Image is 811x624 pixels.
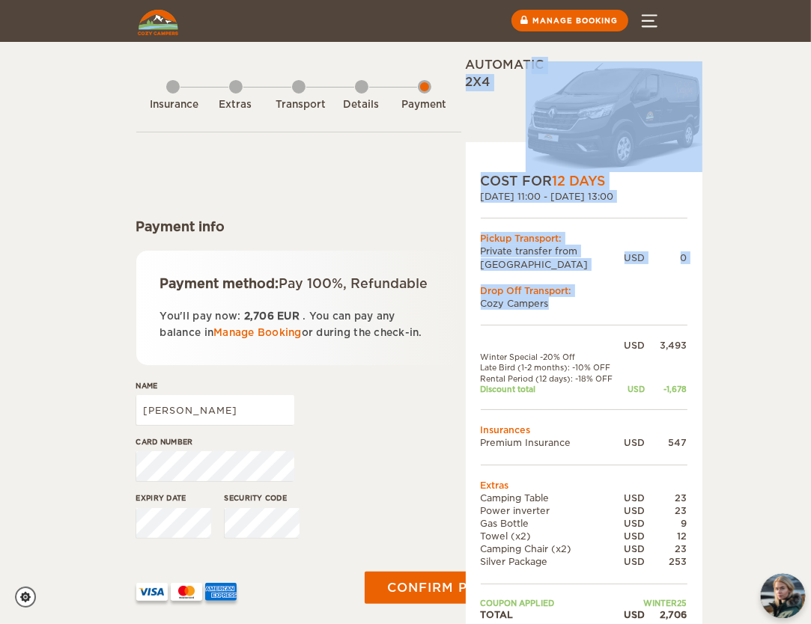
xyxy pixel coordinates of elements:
td: Extras [481,479,687,492]
td: Winter Special -20% Off [481,352,621,362]
img: AMEX [205,583,237,601]
td: Power inverter [481,504,621,517]
div: Extras [213,98,258,112]
div: -1,678 [646,384,687,394]
div: 547 [646,436,687,449]
div: 23 [646,504,687,517]
img: Stuttur-m-c-logo-2.png [526,61,702,172]
div: Transport [276,98,321,112]
div: 3,493 [646,339,687,352]
div: Automatic 2x4 [466,57,702,172]
td: TOTAL [481,608,621,621]
button: chat-button [761,574,805,618]
td: WINTER25 [621,598,687,608]
button: Confirm payment [365,572,548,605]
div: USD [621,542,646,555]
td: Cozy Campers [481,297,687,310]
span: Pay 100%, Refundable [279,276,428,291]
div: USD [621,517,646,530]
td: Insurances [481,423,687,436]
a: Cookie settings [15,587,46,608]
td: Rental Period (12 days): -18% OFF [481,373,621,384]
div: 23 [646,542,687,555]
p: You'll pay now: . You can pay any balance in or during the check-in. [160,308,437,341]
td: Towel (x2) [481,530,621,542]
span: EUR [277,311,300,322]
div: 253 [646,555,687,568]
a: Manage Booking [213,327,302,338]
div: USD [621,492,646,504]
div: USD [621,384,646,394]
label: Expiry date [136,492,211,504]
div: Payment [402,98,447,112]
div: [DATE] 11:00 - [DATE] 13:00 [481,190,687,203]
td: Silver Package [481,555,621,568]
div: Pickup Transport: [481,232,687,245]
div: COST FOR [481,172,687,190]
label: Card number [136,436,294,447]
div: USD [621,530,646,542]
div: Details [339,98,384,112]
img: VISA [136,583,168,601]
div: USD [621,608,646,621]
label: Name [136,380,294,391]
div: 9 [646,517,687,530]
div: USD [621,339,646,352]
div: USD [621,504,646,517]
td: Coupon applied [481,598,621,608]
td: Camping Table [481,492,621,504]
a: Manage booking [511,10,628,31]
div: Insurance [151,98,195,112]
img: mastercard [171,583,202,601]
div: Payment method: [160,275,437,293]
img: Cozy Campers [138,10,178,35]
span: 2,706 [244,311,274,322]
div: USD [621,555,646,568]
label: Security code [225,492,300,504]
div: 0 [646,251,687,264]
td: Discount total [481,384,621,394]
td: Gas Bottle [481,517,621,530]
td: Late Bird (1-2 months): -10% OFF [481,362,621,373]
td: Premium Insurance [481,436,621,449]
img: Freyja at Cozy Campers [761,574,805,618]
div: 2,706 [646,608,687,621]
div: 12 [646,530,687,542]
td: Private transfer from [GEOGRAPHIC_DATA] [481,245,625,270]
div: Payment info [136,218,461,236]
div: Drop Off Transport: [481,284,687,297]
div: USD [625,251,646,264]
div: USD [621,436,646,449]
span: 12 Days [553,174,606,189]
div: 23 [646,492,687,504]
td: Camping Chair (x2) [481,542,621,555]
